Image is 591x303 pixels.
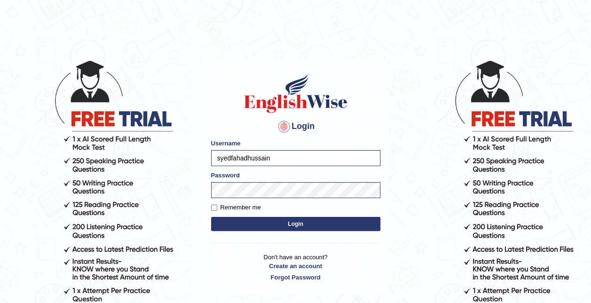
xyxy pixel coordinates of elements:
a: Create an account [211,262,380,271]
label: Username [211,139,241,148]
a: Forgot Password [211,273,380,282]
img: Logo of English Wise sign in for intelligent practice with AI [242,72,349,114]
p: Don't have an account? [211,253,380,282]
button: Login [211,217,380,231]
label: Password [211,171,240,180]
label: Remember me [211,203,261,212]
input: Remember me [211,205,217,211]
h4: Login [211,119,380,134]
